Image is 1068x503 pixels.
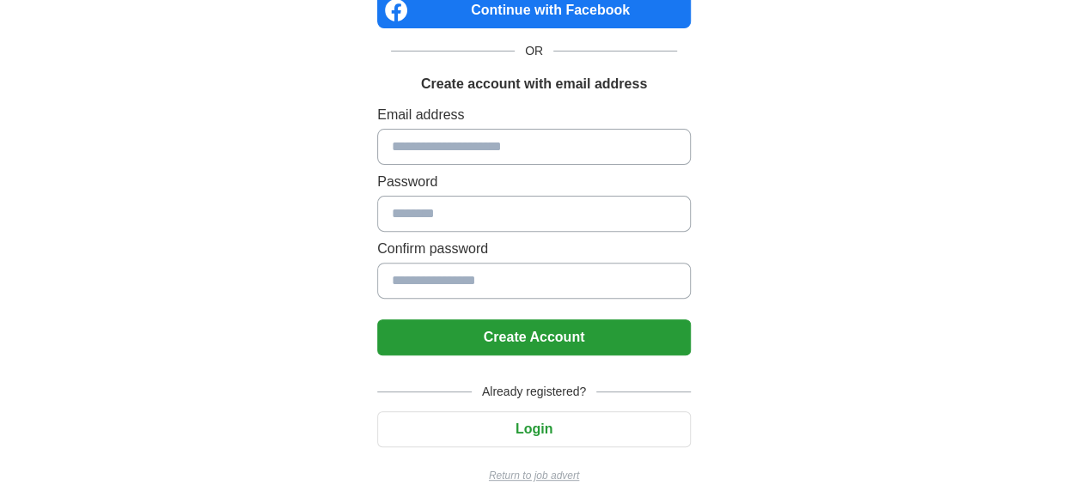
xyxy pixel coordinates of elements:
button: Login [377,411,691,447]
label: Password [377,172,691,192]
a: Login [377,421,691,436]
span: OR [515,42,553,60]
label: Confirm password [377,239,691,259]
span: Already registered? [472,383,596,401]
a: Return to job advert [377,468,691,483]
button: Create Account [377,319,691,355]
h1: Create account with email address [421,74,647,94]
label: Email address [377,105,691,125]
